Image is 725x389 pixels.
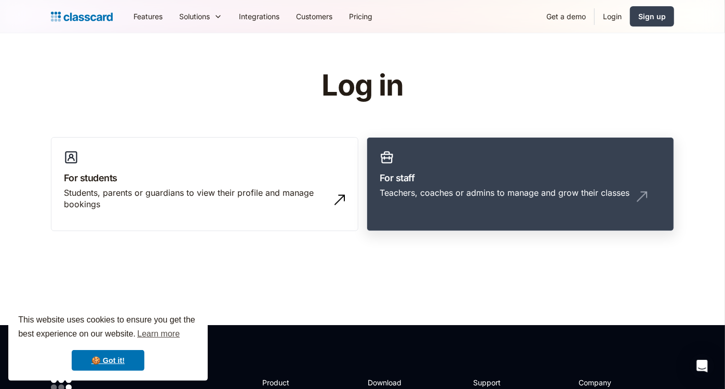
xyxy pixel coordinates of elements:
[341,5,381,28] a: Pricing
[368,377,410,388] h2: Download
[538,5,594,28] a: Get a demo
[136,326,181,342] a: learn more about cookies
[64,171,345,185] h3: For students
[690,354,715,379] div: Open Intercom Messenger
[262,377,318,388] h2: Product
[473,377,515,388] h2: Support
[72,350,144,371] a: dismiss cookie message
[171,5,231,28] div: Solutions
[198,70,528,102] h1: Log in
[638,11,666,22] div: Sign up
[51,9,113,24] a: home
[231,5,288,28] a: Integrations
[51,137,358,232] a: For studentsStudents, parents or guardians to view their profile and manage bookings
[125,5,171,28] a: Features
[64,187,325,210] div: Students, parents or guardians to view their profile and manage bookings
[380,171,661,185] h3: For staff
[8,304,208,381] div: cookieconsent
[380,187,629,198] div: Teachers, coaches or admins to manage and grow their classes
[579,377,648,388] h2: Company
[179,11,210,22] div: Solutions
[288,5,341,28] a: Customers
[18,314,198,342] span: This website uses cookies to ensure you get the best experience on our website.
[630,6,674,26] a: Sign up
[367,137,674,232] a: For staffTeachers, coaches or admins to manage and grow their classes
[595,5,630,28] a: Login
